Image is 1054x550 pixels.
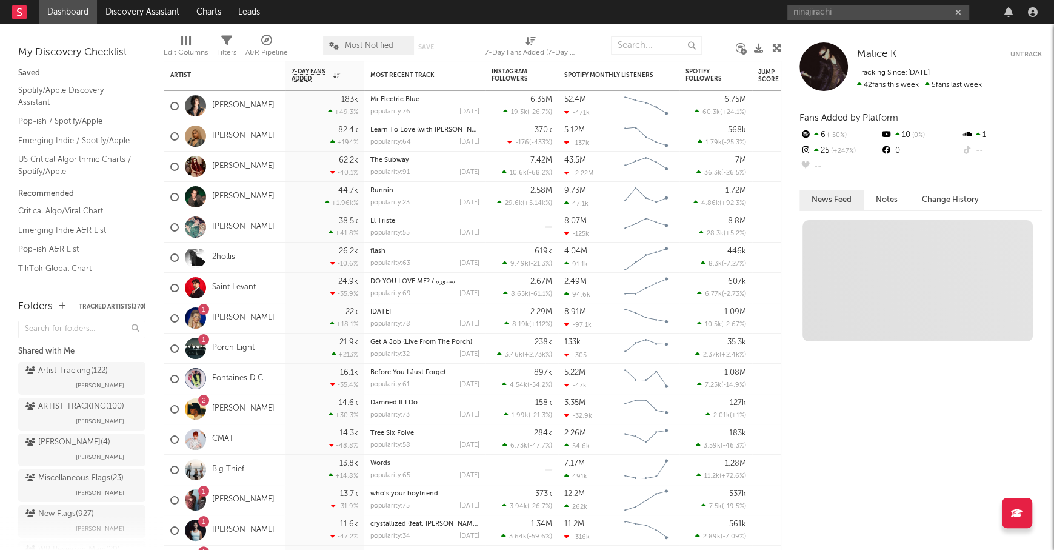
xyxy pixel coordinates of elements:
div: Before You I Just Forget [370,369,479,376]
span: -47.7 % [529,443,550,449]
div: 127k [730,399,746,407]
div: [DATE] [459,260,479,267]
div: popularity: 64 [370,139,411,146]
div: 22k [345,308,358,316]
div: 47.1k [564,200,589,207]
span: 0 % [910,132,924,139]
div: Artist [170,72,261,79]
span: -25.3 % [724,139,744,146]
div: El Triste [370,218,479,224]
span: -50 % [826,132,847,139]
a: CMAT [212,434,234,444]
span: 10.5k [705,321,721,328]
div: 8.07M [564,217,587,225]
span: Most Notified [345,42,393,50]
a: Damned If I Do [370,400,418,406]
div: 35.3k [727,338,746,346]
div: popularity: 58 [370,442,410,449]
div: 84.6 [758,341,807,356]
span: 4.86k [701,200,719,207]
span: 3.46k [505,352,522,358]
div: 183k [341,96,358,104]
span: -61.1 % [530,291,550,298]
div: Recommended [18,187,145,201]
div: 158k [535,399,552,407]
a: ARTIST TRACKING(100)[PERSON_NAME] [18,398,145,431]
div: +18.1 % [330,320,358,328]
div: [DATE] [459,321,479,327]
div: 6 [799,127,880,143]
span: -2.67 % [723,321,744,328]
div: 14.3k [339,429,358,437]
div: 4.04M [564,247,587,255]
div: 80.5 [758,281,807,295]
span: -26.5 % [723,170,744,176]
button: Change History [910,190,991,210]
a: 2hollis [212,252,235,263]
div: 2.29M [530,308,552,316]
svg: Chart title [619,394,673,424]
button: News Feed [799,190,864,210]
span: [PERSON_NAME] [76,378,124,393]
div: Jump Score [758,69,789,83]
div: My Discovery Checklist [18,45,145,60]
div: Artist Tracking ( 122 ) [25,364,108,378]
a: Pop-ish A&R List [18,243,133,256]
div: [DATE] [459,109,479,115]
div: Tree Six Foive [370,430,479,437]
span: Fans Added by Platform [799,113,898,122]
div: ( ) [504,411,552,419]
div: 26.2k [339,247,358,255]
a: [DATE] [370,309,391,315]
span: +1 % [732,412,744,419]
div: 54.6k [564,442,590,450]
a: [PERSON_NAME] [212,161,275,172]
div: 183k [729,429,746,437]
div: 446k [727,247,746,255]
a: US Critical Algorithmic Charts / Spotify/Apple [18,153,133,178]
div: ( ) [502,169,552,176]
div: popularity: 23 [370,200,410,206]
div: popularity: 63 [370,260,410,267]
div: popularity: 32 [370,351,410,358]
div: ( ) [503,108,552,116]
div: 74.8 [758,159,807,174]
div: Most Recent Track [370,72,461,79]
div: [DATE] [459,442,479,449]
div: Folders [18,300,53,314]
div: 1.08M [724,369,746,377]
span: -54.2 % [529,382,550,389]
span: Tracking Since: [DATE] [857,69,930,76]
a: Tree Six Foive [370,430,414,437]
span: 28.3k [707,230,724,237]
div: 133k [564,338,581,346]
div: 67.7 [758,220,807,235]
div: ( ) [497,350,552,358]
span: 42 fans this week [857,81,919,89]
div: 5.22M [564,369,585,377]
input: Search for artists [787,5,969,20]
span: 60.3k [702,109,720,116]
div: ( ) [502,260,552,267]
div: ( ) [504,320,552,328]
div: popularity: 91 [370,169,410,176]
span: [PERSON_NAME] [76,414,124,429]
div: 7-Day Fans Added (7-Day Fans Added) [485,30,576,65]
div: 14.6k [339,399,358,407]
div: 238k [535,338,552,346]
a: [PERSON_NAME](4)[PERSON_NAME] [18,434,145,466]
div: flash [370,248,479,255]
span: -26.7 % [529,109,550,116]
div: Instagram Followers [492,68,534,82]
button: Untrack [1010,49,1042,61]
a: Critical Algo/Viral Chart [18,204,133,218]
div: 49.6 [758,190,807,204]
div: ARTIST TRACKING ( 100 ) [25,400,124,414]
span: 6.73k [510,443,527,449]
div: popularity: 78 [370,321,410,327]
div: popularity: 69 [370,290,411,297]
span: 8.3k [709,261,722,267]
div: 1.09M [724,308,746,316]
span: 1.79k [705,139,722,146]
div: -10.6 % [330,260,358,267]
